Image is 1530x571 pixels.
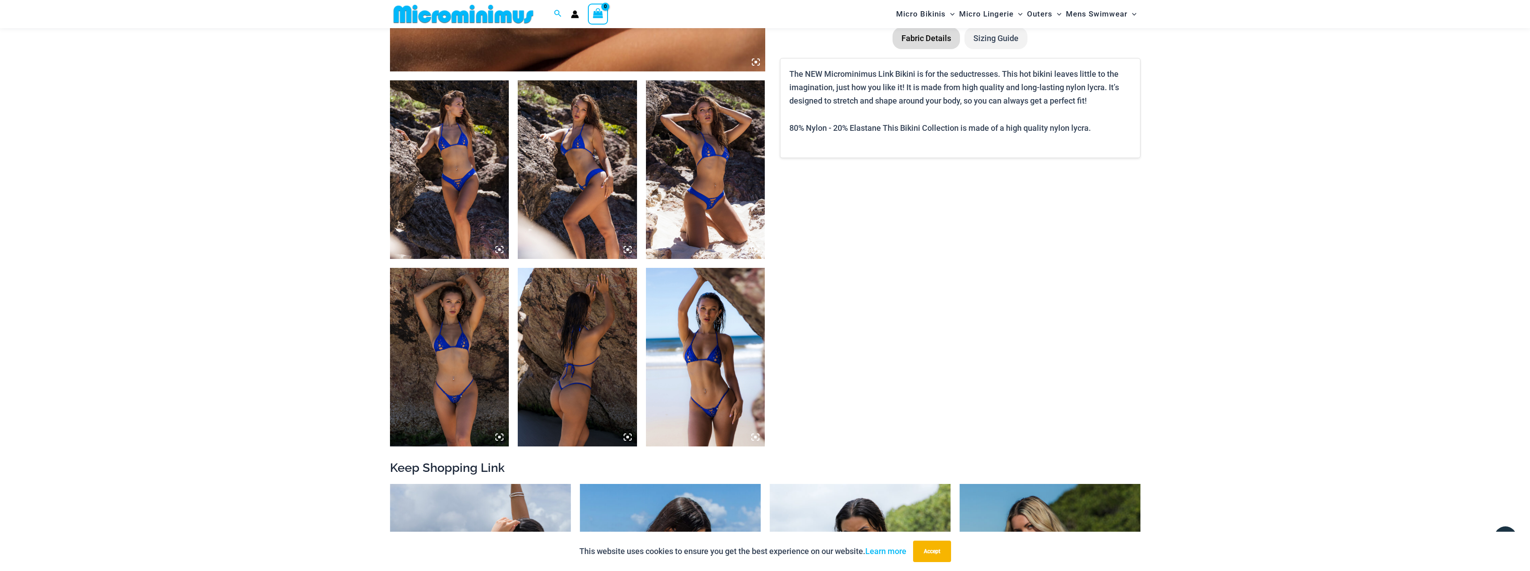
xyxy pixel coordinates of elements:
a: View Shopping Cart, empty [588,4,608,24]
img: Link Cobalt Blue 3070 Top 4955 Bottom [518,80,637,259]
img: Link Cobalt Blue 3070 Top 4855 Bottom [646,268,765,446]
span: Menu Toggle [946,3,955,25]
span: Menu Toggle [1014,3,1023,25]
nav: Site Navigation [893,1,1140,27]
span: Mens Swimwear [1066,3,1128,25]
img: Link Cobalt Blue 3070 Top 4855 Bottom [518,268,637,446]
li: Sizing Guide [964,27,1027,50]
a: Account icon link [571,10,579,18]
img: MM SHOP LOGO FLAT [390,4,537,24]
a: Micro LingerieMenu ToggleMenu Toggle [957,3,1025,25]
p: The NEW Microminimus Link Bikini is for the seductresses. This hot bikini leaves little to the im... [789,67,1131,107]
a: Learn more [865,546,906,556]
li: Fabric Details [893,27,960,50]
img: Link Cobalt Blue 3070 Top 4855 Bottom [390,268,509,446]
button: Accept [913,541,951,562]
img: Link Cobalt Blue 3070 Top 4955 Bottom [646,80,765,259]
p: 80% Nylon - 20% Elastane This Bikini Collection is made of a high quality nylon lycra. [789,121,1131,135]
span: Micro Bikinis [896,3,946,25]
span: Menu Toggle [1128,3,1136,25]
span: Micro Lingerie [959,3,1014,25]
a: Micro BikinisMenu ToggleMenu Toggle [894,3,957,25]
img: Link Cobalt Blue 3070 Top 4955 Bottom [390,80,509,259]
a: Search icon link [554,8,562,20]
h2: Keep Shopping Link [390,460,1140,475]
span: Outers [1027,3,1052,25]
p: This website uses cookies to ensure you get the best experience on our website. [579,545,906,558]
span: Menu Toggle [1052,3,1061,25]
a: Mens SwimwearMenu ToggleMenu Toggle [1064,3,1139,25]
a: OutersMenu ToggleMenu Toggle [1025,3,1064,25]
